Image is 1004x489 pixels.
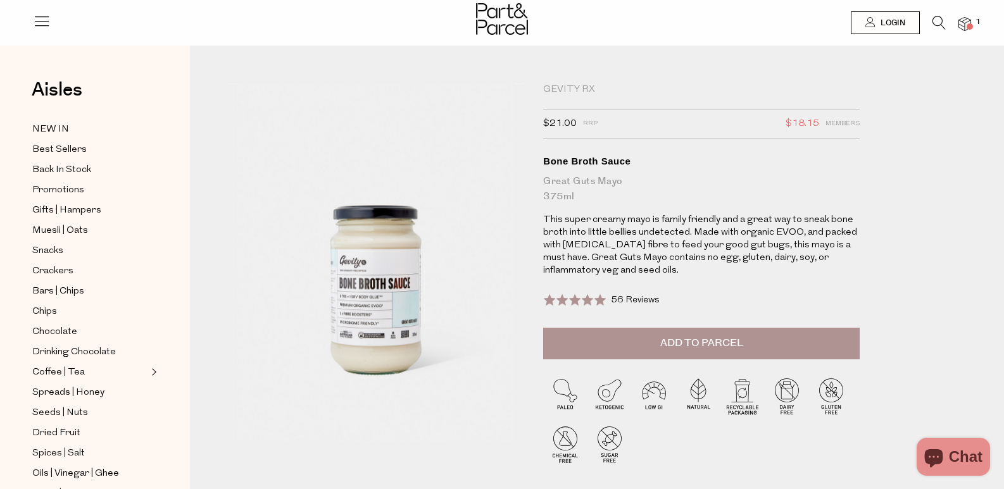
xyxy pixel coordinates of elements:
[958,17,971,30] a: 1
[32,445,147,461] a: Spices | Salt
[587,374,632,418] img: P_P-ICONS-Live_Bec_V11_Ketogenic.svg
[32,385,147,400] a: Spreads | Honey
[765,374,809,418] img: P_P-ICONS-Live_Bec_V11_Dairy_Free.svg
[972,16,984,28] span: 1
[543,214,860,277] p: This super creamy mayo is family friendly and a great way to sneak bone broth into little bellies...
[32,243,147,259] a: Snacks
[543,374,587,418] img: P_P-ICONS-Live_Bec_V11_Paleo.svg
[720,374,765,418] img: P_P-ICONS-Live_Bec_V11_Recyclable_Packaging.svg
[543,116,577,132] span: $21.00
[32,182,147,198] a: Promotions
[32,466,147,481] a: Oils | Vinegar | Ghee
[32,466,119,481] span: Oils | Vinegar | Ghee
[32,244,63,259] span: Snacks
[228,84,532,443] img: Bone Broth Sauce
[32,121,147,137] a: NEW IN
[32,80,82,112] a: Aisles
[32,425,147,441] a: Dried Fruit
[32,304,57,319] span: Chips
[32,304,147,319] a: Chips
[32,345,116,360] span: Drinking Chocolate
[676,374,720,418] img: P_P-ICONS-Live_Bec_V11_Natural.svg
[32,385,104,400] span: Spreads | Honey
[32,203,101,218] span: Gifts | Hampers
[32,364,147,380] a: Coffee | Tea
[148,364,157,380] button: Expand/Collapse Coffee | Tea
[32,284,84,299] span: Bars | Chips
[32,405,88,421] span: Seeds | Nuts
[32,223,88,238] span: Muesli | Oats
[809,374,853,418] img: P_P-ICONS-Live_Bec_V11_Gluten_Free.svg
[913,438,994,479] inbox-online-store-chat: Shopify online store chat
[660,336,743,350] span: Add to Parcel
[32,263,147,279] a: Crackers
[851,11,920,34] a: Login
[632,374,676,418] img: P_P-ICONS-Live_Bec_V11_Low_Gi.svg
[32,264,73,279] span: Crackers
[32,426,80,441] span: Dried Fruit
[32,223,147,238] a: Muesli | Oats
[32,446,85,461] span: Spices | Salt
[476,3,528,35] img: Part&Parcel
[32,162,147,178] a: Back In Stock
[32,283,147,299] a: Bars | Chips
[32,325,77,340] span: Chocolate
[583,116,598,132] span: RRP
[32,122,69,137] span: NEW IN
[587,422,632,466] img: P_P-ICONS-Live_Bec_V11_Sugar_Free.svg
[611,295,660,305] span: 56 Reviews
[32,142,87,158] span: Best Sellers
[825,116,860,132] span: Members
[32,365,85,380] span: Coffee | Tea
[32,163,91,178] span: Back In Stock
[32,405,147,421] a: Seeds | Nuts
[543,422,587,466] img: P_P-ICONS-Live_Bec_V11_Chemical_Free.svg
[32,344,147,360] a: Drinking Chocolate
[543,174,860,204] div: Great Guts Mayo 375ml
[32,324,147,340] a: Chocolate
[543,155,860,168] div: Bone Broth Sauce
[32,202,147,218] a: Gifts | Hampers
[32,183,84,198] span: Promotions
[786,116,819,132] span: $18.15
[32,76,82,104] span: Aisles
[877,18,905,28] span: Login
[543,328,860,359] button: Add to Parcel
[32,142,147,158] a: Best Sellers
[543,84,860,96] div: Gevity RX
